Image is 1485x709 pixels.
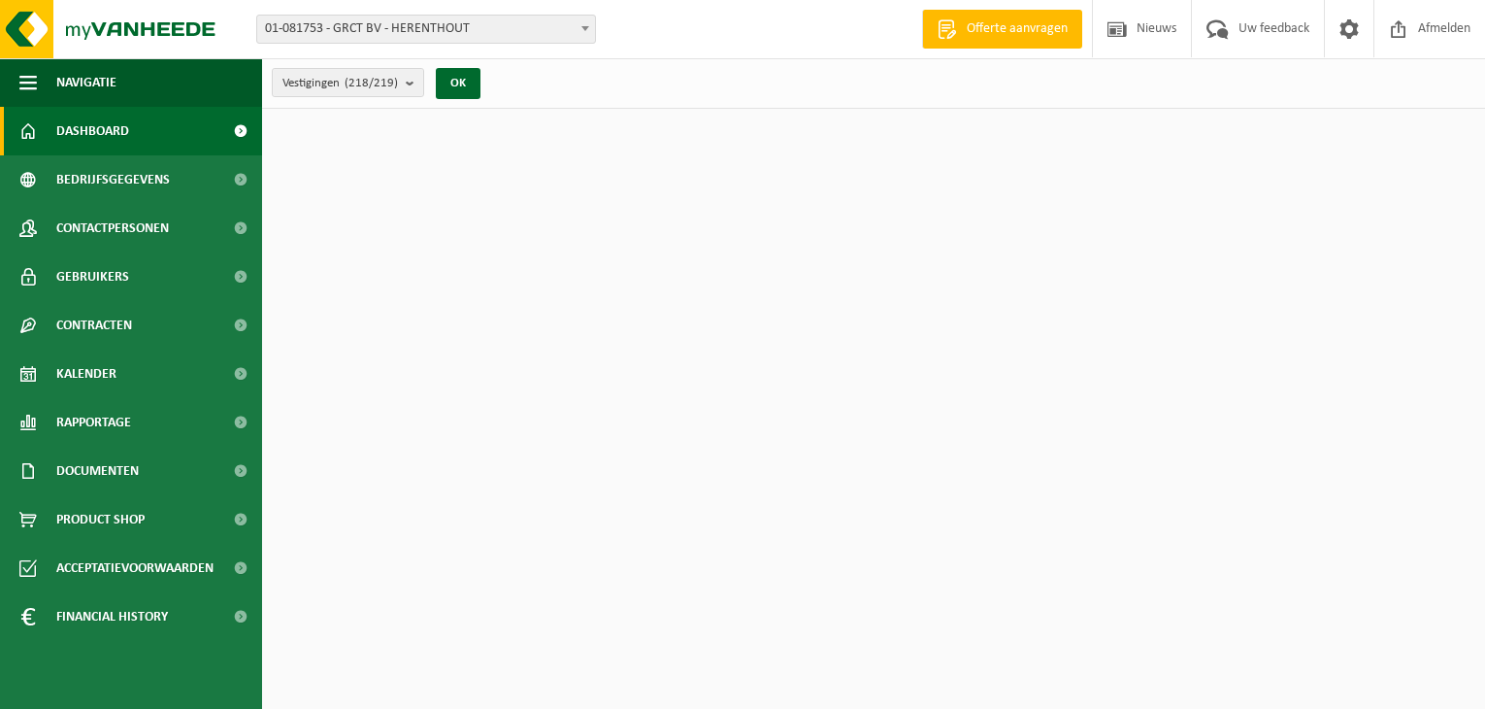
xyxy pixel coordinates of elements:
[56,204,169,253] span: Contactpersonen
[345,77,398,89] count: (218/219)
[272,68,424,97] button: Vestigingen(218/219)
[56,253,129,301] span: Gebruikers
[56,592,168,641] span: Financial History
[56,58,116,107] span: Navigatie
[962,19,1072,39] span: Offerte aanvragen
[922,10,1082,49] a: Offerte aanvragen
[56,155,170,204] span: Bedrijfsgegevens
[436,68,480,99] button: OK
[56,350,116,398] span: Kalender
[56,398,131,447] span: Rapportage
[56,107,129,155] span: Dashboard
[256,15,596,44] span: 01-081753 - GRCT BV - HERENTHOUT
[56,495,145,544] span: Product Shop
[56,544,214,592] span: Acceptatievoorwaarden
[56,447,139,495] span: Documenten
[56,301,132,350] span: Contracten
[257,16,595,43] span: 01-081753 - GRCT BV - HERENTHOUT
[282,69,398,98] span: Vestigingen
